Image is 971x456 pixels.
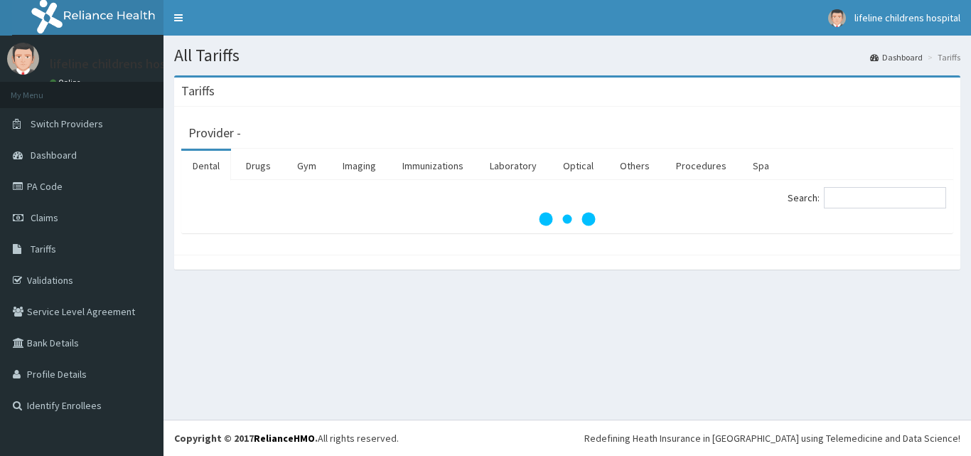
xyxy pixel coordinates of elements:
[824,187,946,208] input: Search:
[870,51,923,63] a: Dashboard
[552,151,605,181] a: Optical
[188,127,241,139] h3: Provider -
[539,191,596,248] svg: audio-loading
[31,117,103,130] span: Switch Providers
[50,58,191,70] p: lifeline childrens hospital
[788,187,946,208] label: Search:
[828,9,846,27] img: User Image
[924,51,960,63] li: Tariffs
[31,243,56,255] span: Tariffs
[31,211,58,224] span: Claims
[286,151,328,181] a: Gym
[31,149,77,161] span: Dashboard
[163,420,971,456] footer: All rights reserved.
[665,151,738,181] a: Procedures
[50,78,84,88] a: Online
[584,431,960,445] div: Redefining Heath Insurance in [GEOGRAPHIC_DATA] using Telemedicine and Data Science!
[174,432,318,445] strong: Copyright © 2017 .
[331,151,387,181] a: Imaging
[254,432,315,445] a: RelianceHMO
[181,85,215,97] h3: Tariffs
[608,151,661,181] a: Others
[854,11,960,24] span: lifeline childrens hospital
[235,151,282,181] a: Drugs
[181,151,231,181] a: Dental
[741,151,780,181] a: Spa
[174,46,960,65] h1: All Tariffs
[478,151,548,181] a: Laboratory
[7,43,39,75] img: User Image
[391,151,475,181] a: Immunizations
